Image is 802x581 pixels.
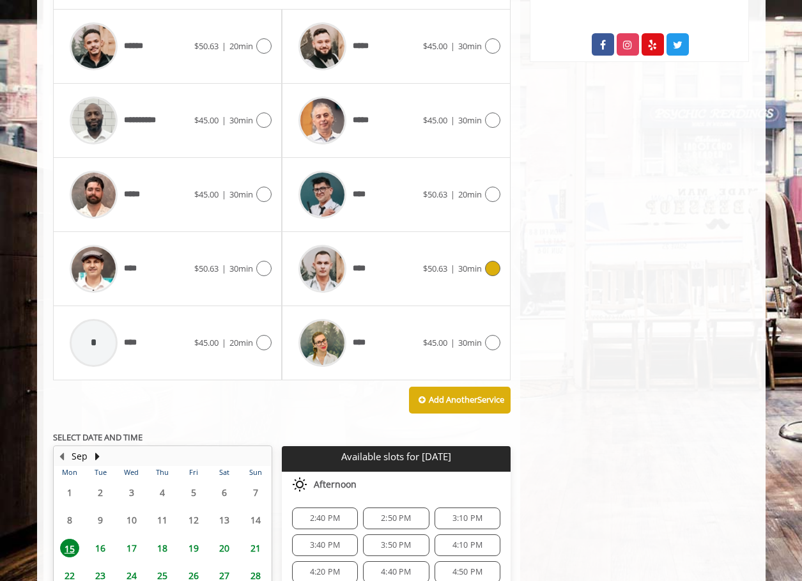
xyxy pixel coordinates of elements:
span: $45.00 [423,337,447,348]
span: | [451,337,455,348]
span: $50.63 [423,189,447,200]
span: 30min [229,114,253,126]
span: 19 [184,539,203,557]
span: | [451,40,455,52]
span: 4:50 PM [452,567,482,577]
span: 30min [458,114,482,126]
span: 18 [153,539,172,557]
div: 3:10 PM [435,507,500,529]
b: Add Another Service [429,394,504,405]
span: | [222,40,226,52]
span: 30min [458,337,482,348]
div: 2:40 PM [292,507,358,529]
span: 30min [458,263,482,274]
span: 21 [246,539,265,557]
span: 20min [458,189,482,200]
button: Sep [72,449,88,463]
td: Select day15 [54,534,85,561]
span: | [451,114,455,126]
span: 3:10 PM [452,513,482,523]
td: Select day18 [147,534,178,561]
div: 2:50 PM [363,507,429,529]
th: Thu [147,466,178,479]
span: | [222,337,226,348]
span: 30min [458,40,482,52]
span: $50.63 [194,263,219,274]
span: 2:40 PM [310,513,340,523]
span: 30min [229,263,253,274]
span: 4:20 PM [310,567,340,577]
span: $50.63 [423,263,447,274]
b: SELECT DATE AND TIME [53,431,143,443]
img: afternoon slots [292,477,307,492]
span: | [222,263,226,274]
div: 3:40 PM [292,534,358,556]
span: 20 [215,539,234,557]
span: $50.63 [194,40,219,52]
span: $45.00 [423,114,447,126]
p: Available slots for [DATE] [287,451,505,462]
span: 20min [229,337,253,348]
span: 15 [60,539,79,557]
td: Select day16 [85,534,116,561]
span: $45.00 [194,114,219,126]
span: | [222,189,226,200]
span: 17 [122,539,141,557]
span: 4:40 PM [381,567,411,577]
th: Wed [116,466,146,479]
span: $45.00 [194,189,219,200]
button: Add AnotherService [409,387,511,414]
span: 16 [91,539,110,557]
span: $45.00 [194,337,219,348]
span: 4:10 PM [452,540,482,550]
span: 20min [229,40,253,52]
span: | [451,263,455,274]
button: Previous Month [57,449,67,463]
th: Fri [178,466,208,479]
th: Mon [54,466,85,479]
span: 2:50 PM [381,513,411,523]
td: Select day21 [240,534,271,561]
td: Select day17 [116,534,146,561]
span: Afternoon [314,479,357,490]
th: Tue [85,466,116,479]
td: Select day19 [178,534,208,561]
span: | [222,114,226,126]
td: Select day20 [209,534,240,561]
span: | [451,189,455,200]
span: 3:40 PM [310,540,340,550]
th: Sun [240,466,271,479]
th: Sat [209,466,240,479]
button: Next Month [93,449,103,463]
span: $45.00 [423,40,447,52]
div: 3:50 PM [363,534,429,556]
span: 3:50 PM [381,540,411,550]
span: 30min [229,189,253,200]
div: 4:10 PM [435,534,500,556]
